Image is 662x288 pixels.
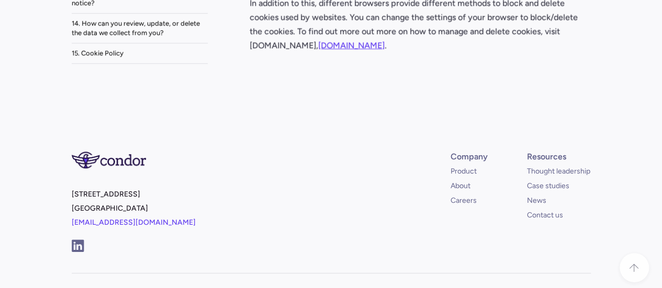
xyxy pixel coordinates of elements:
a: Contact us [527,210,563,221]
a: Product [451,166,477,177]
a: 14. How can you review, update, or delete the data we collect from you? [72,14,208,43]
a: [EMAIL_ADDRESS][DOMAIN_NAME] [72,218,196,227]
a: Thought leadership [527,166,590,177]
p: [STREET_ADDRESS] [GEOGRAPHIC_DATA] [72,187,327,229]
div: 15. Cookie Policy [72,49,124,58]
a: News [527,195,546,206]
a: Case studies [527,181,569,191]
div: Resources [527,152,566,162]
a: About [451,181,470,191]
div:  [629,263,639,271]
div: Company [451,152,488,162]
div: 14. How can you review, update, or delete the data we collect from you? [72,19,208,38]
a: [DOMAIN_NAME] [318,40,385,50]
a: Careers [451,195,477,206]
a: 15. Cookie Policy [72,43,208,64]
